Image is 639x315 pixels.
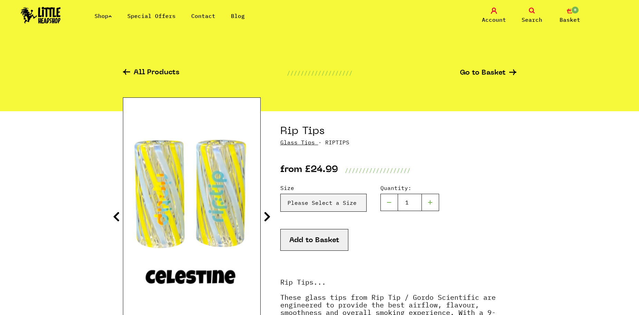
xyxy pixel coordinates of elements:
[345,166,410,174] p: ///////////////////
[280,229,348,251] button: Add to Basket
[123,125,260,297] img: Rip Tips image 1
[127,12,176,19] a: Special Offers
[21,7,61,23] img: Little Head Shop Logo
[280,125,516,138] h1: Rip Tips
[571,6,579,14] span: 0
[280,139,315,146] a: Glass Tips
[123,69,180,77] a: All Products
[280,166,338,174] p: from £24.99
[280,138,516,146] p: · RIPTIPS
[515,8,549,24] a: Search
[460,69,516,77] a: Go to Basket
[553,8,587,24] a: 0 Basket
[522,16,542,24] span: Search
[95,12,112,19] a: Shop
[380,184,439,192] label: Quantity:
[231,12,245,19] a: Blog
[560,16,580,24] span: Basket
[287,69,352,77] p: ///////////////////
[482,16,506,24] span: Account
[280,184,367,192] label: Size
[398,194,422,211] input: 1
[191,12,215,19] a: Contact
